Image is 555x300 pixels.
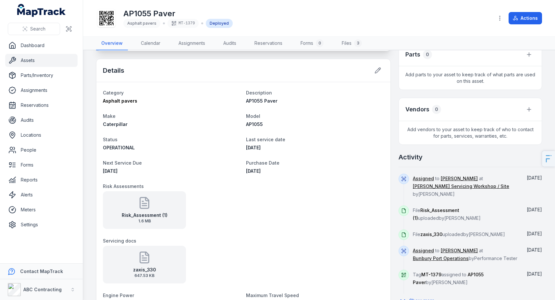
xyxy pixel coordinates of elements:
[136,37,166,50] a: Calendar
[133,267,156,273] strong: zaxis_330
[5,54,78,67] a: Assets
[413,207,459,221] span: Risk_Assessment (1)
[5,129,78,142] a: Locations
[103,168,117,174] time: 01/10/2025, 12:00:00 am
[5,144,78,156] a: People
[399,153,423,162] h2: Activity
[103,66,124,75] h2: Details
[421,272,441,277] span: MT-1379
[420,231,442,237] span: zaxis_330
[173,37,210,50] a: Assignments
[527,271,542,277] time: 08/10/2025, 2:39:25 pm
[8,23,60,35] button: Search
[5,39,78,52] a: Dashboard
[5,84,78,97] a: Assignments
[103,293,134,298] span: Engine Power
[527,231,542,236] time: 08/10/2025, 2:49:07 pm
[127,21,156,26] span: Asphalt pavers
[103,137,117,142] span: Status
[405,50,420,59] h3: Parts
[5,99,78,112] a: Reservations
[30,26,45,32] span: Search
[103,238,136,244] span: Servicing docs
[413,248,517,261] span: to at by Performance Tester
[246,90,272,95] span: Description
[432,105,441,114] div: 0
[413,231,505,237] span: File uploaded by [PERSON_NAME]
[246,113,260,119] span: Model
[441,247,478,254] a: [PERSON_NAME]
[246,160,279,166] span: Purchase Date
[122,212,167,219] strong: Risk_Assessment (1)
[17,4,66,17] a: MapTrack
[509,12,542,24] button: Actions
[103,145,135,150] span: OPERATIONAL
[123,8,233,19] h1: AP1055 Paver
[423,50,432,59] div: 0
[20,269,63,274] strong: Contact MapTrack
[103,113,116,119] span: Make
[103,90,124,95] span: Category
[5,114,78,127] a: Audits
[413,247,434,254] a: Assigned
[316,39,324,47] div: 0
[246,98,277,104] span: AP1055 Paver
[103,183,144,189] span: Risk Assessments
[246,121,263,127] span: AP1055
[218,37,241,50] a: Audits
[413,183,509,190] a: [PERSON_NAME] Servicing Workshop / Site
[122,219,167,224] span: 1.6 MB
[246,168,261,174] time: 28/08/2023, 12:00:00 am
[413,272,484,285] span: Tag assigned to by [PERSON_NAME]
[413,207,481,221] span: File uploaded by [PERSON_NAME]
[167,19,199,28] div: MT-1379
[527,175,542,181] time: 08/10/2025, 2:54:50 pm
[103,160,142,166] span: Next Service Due
[246,293,299,298] span: Maximum Travel Speed
[5,218,78,231] a: Settings
[527,207,542,212] span: [DATE]
[96,37,128,50] a: Overview
[133,273,156,278] span: 647.53 KB
[399,66,542,90] span: Add parts to your asset to keep track of what parts are used on this asset.
[103,98,137,104] span: Asphalt pavers
[405,105,429,114] h3: Vendors
[527,231,542,236] span: [DATE]
[5,173,78,186] a: Reports
[413,175,434,182] a: Assigned
[5,158,78,171] a: Forms
[441,175,478,182] a: [PERSON_NAME]
[246,145,261,150] span: [DATE]
[527,247,542,253] span: [DATE]
[5,203,78,216] a: Meters
[354,39,362,47] div: 3
[23,287,62,292] strong: ABC Contracting
[295,37,329,50] a: Forms0
[413,176,509,197] span: to at by [PERSON_NAME]
[246,137,285,142] span: Last service date
[103,121,128,127] span: Caterpillar
[337,37,367,50] a: Files3
[5,69,78,82] a: Parts/Inventory
[246,168,261,174] span: [DATE]
[527,207,542,212] time: 08/10/2025, 2:49:07 pm
[5,188,78,201] a: Alerts
[527,247,542,253] time: 08/10/2025, 2:40:11 pm
[206,19,233,28] div: Deployed
[249,37,288,50] a: Reservations
[527,175,542,181] span: [DATE]
[413,255,469,262] a: Bunbury Port Operations
[399,121,542,144] span: Add vendors to your asset to keep track of who to contact for parts, services, warranties, etc.
[527,271,542,277] span: [DATE]
[246,145,261,150] time: 01/10/2024, 12:00:00 am
[103,168,117,174] span: [DATE]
